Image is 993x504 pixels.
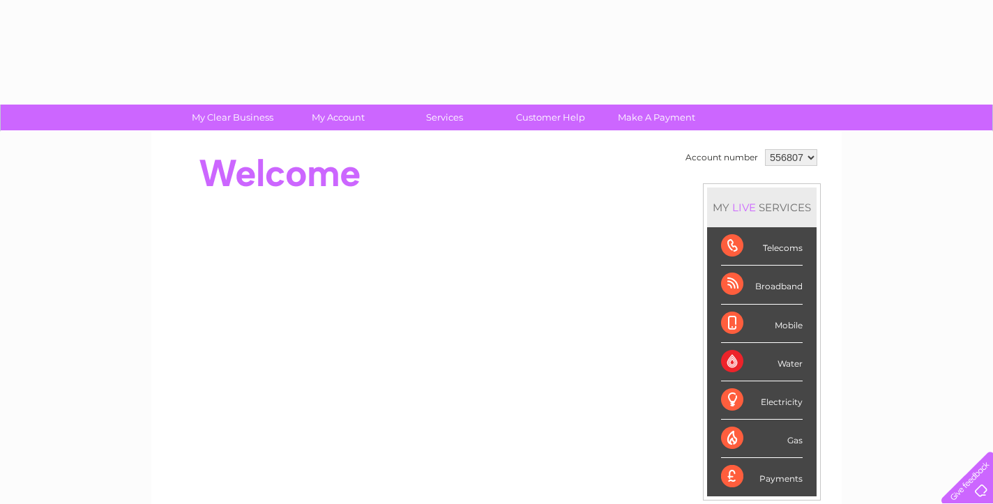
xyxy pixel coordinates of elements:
a: Services [387,105,502,130]
div: LIVE [729,201,759,214]
div: Water [721,343,803,381]
div: MY SERVICES [707,188,817,227]
div: Electricity [721,381,803,420]
a: My Clear Business [175,105,290,130]
div: Payments [721,458,803,496]
td: Account number [682,146,761,169]
a: Customer Help [493,105,608,130]
div: Telecoms [721,227,803,266]
div: Gas [721,420,803,458]
div: Mobile [721,305,803,343]
a: Make A Payment [599,105,714,130]
a: My Account [281,105,396,130]
div: Broadband [721,266,803,304]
